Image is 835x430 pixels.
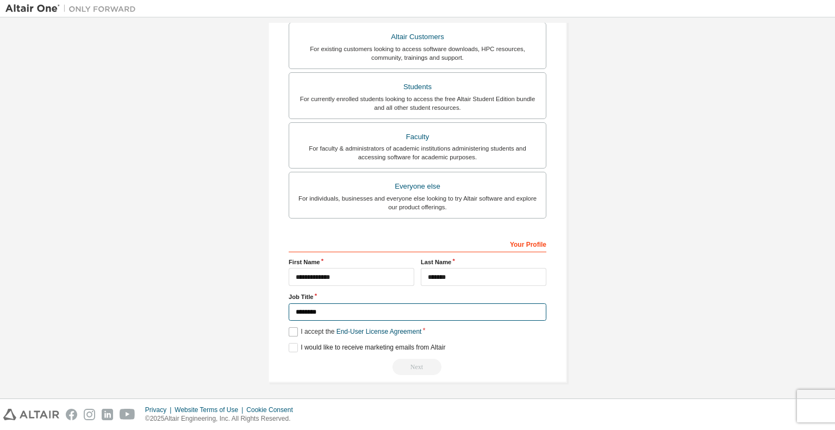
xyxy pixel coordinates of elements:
[289,359,546,375] div: Read and acccept EULA to continue
[296,144,539,161] div: For faculty & administrators of academic institutions administering students and accessing softwa...
[145,406,175,414] div: Privacy
[296,194,539,211] div: For individuals, businesses and everyone else looking to try Altair software and explore our prod...
[66,409,77,420] img: facebook.svg
[289,343,445,352] label: I would like to receive marketing emails from Altair
[120,409,135,420] img: youtube.svg
[296,29,539,45] div: Altair Customers
[102,409,113,420] img: linkedin.svg
[289,235,546,252] div: Your Profile
[289,258,414,266] label: First Name
[175,406,246,414] div: Website Terms of Use
[289,327,421,336] label: I accept the
[145,414,300,423] p: © 2025 Altair Engineering, Inc. All Rights Reserved.
[296,179,539,194] div: Everyone else
[337,328,422,335] a: End-User License Agreement
[84,409,95,420] img: instagram.svg
[246,406,299,414] div: Cookie Consent
[3,409,59,420] img: altair_logo.svg
[296,79,539,95] div: Students
[296,129,539,145] div: Faculty
[289,292,546,301] label: Job Title
[296,95,539,112] div: For currently enrolled students looking to access the free Altair Student Edition bundle and all ...
[296,45,539,62] div: For existing customers looking to access software downloads, HPC resources, community, trainings ...
[5,3,141,14] img: Altair One
[421,258,546,266] label: Last Name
